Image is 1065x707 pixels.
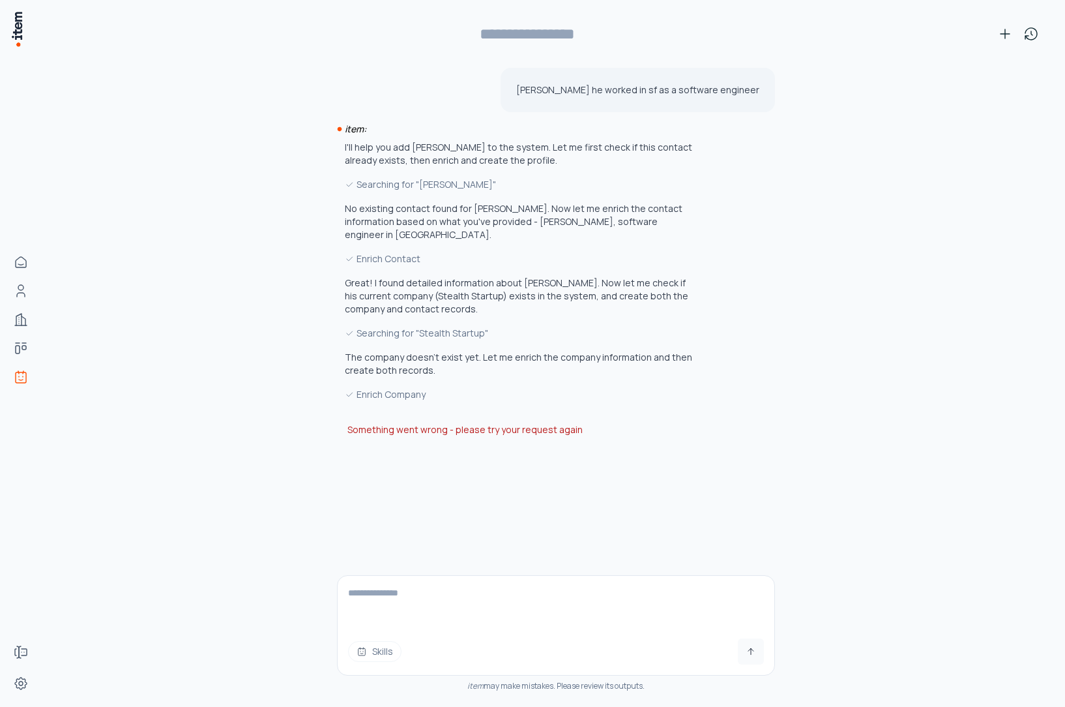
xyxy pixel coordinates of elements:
[345,326,697,340] div: Searching for "Stealth Startup"
[345,177,697,192] div: Searching for "[PERSON_NAME]"
[516,83,759,97] p: [PERSON_NAME] he worked in sf as a software engineer
[337,423,775,458] div: Something went wrong - please try your request again
[345,123,366,135] i: item:
[8,335,34,361] a: deals
[345,141,697,167] p: I'll help you add [PERSON_NAME] to the system. Let me first check if this contact already exists,...
[345,202,697,241] p: No existing contact found for [PERSON_NAME]. Now let me enrich the contact information based on w...
[1018,21,1044,47] button: View history
[8,364,34,390] a: Agents
[345,387,697,402] div: Enrich Company
[337,681,775,691] div: may make mistakes. Please review its outputs.
[8,670,34,697] a: Settings
[372,645,393,658] span: Skills
[8,307,34,333] a: Companies
[348,641,401,662] button: Skills
[992,21,1018,47] button: New conversation
[345,351,697,377] p: The company doesn't exist yet. Let me enrich the company information and then create both records.
[8,278,34,304] a: Contacts
[10,10,23,48] img: Item Brain Logo
[738,639,764,665] button: Send message
[345,277,697,316] p: Great! I found detailed information about [PERSON_NAME]. Now let me check if his current company ...
[345,252,697,266] div: Enrich Contact
[8,249,34,275] a: Home
[8,639,34,665] a: Forms
[467,680,484,691] i: item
